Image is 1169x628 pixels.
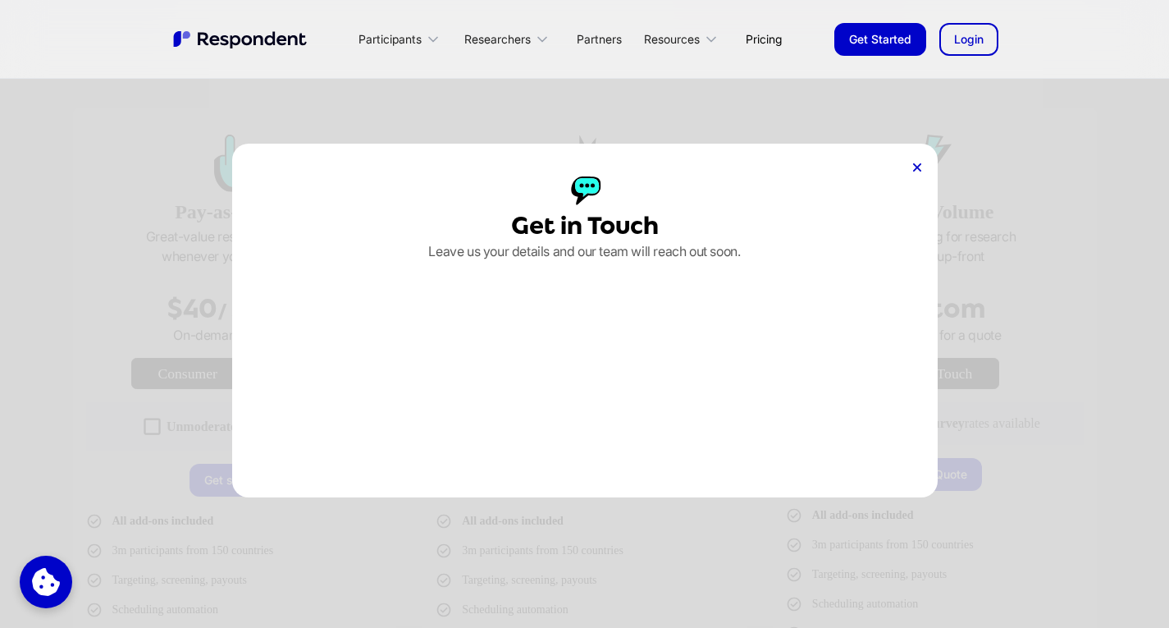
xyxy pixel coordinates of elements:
[349,20,454,58] div: Participants
[171,29,311,50] a: home
[733,20,795,58] a: Pricing
[635,20,733,58] div: Resources
[834,23,926,56] a: Get Started
[939,23,998,56] a: Login
[564,20,635,58] a: Partners
[454,20,563,58] div: Researchers
[249,263,921,482] iframe: Form
[358,31,422,48] div: Participants
[171,29,311,50] img: Untitled UI logotext
[428,240,740,263] p: Leave us your details and our team will reach out soon.
[511,211,659,240] div: Get in Touch
[644,31,700,48] div: Resources
[464,31,531,48] div: Researchers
